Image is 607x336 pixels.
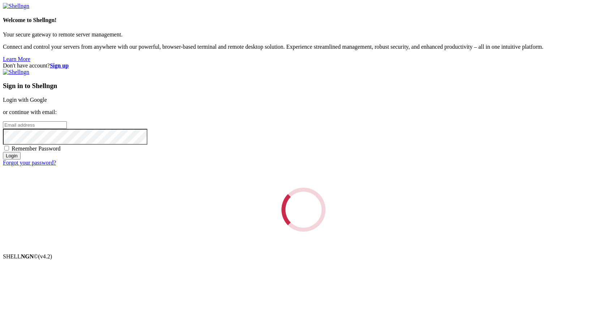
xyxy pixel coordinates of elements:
input: Remember Password [4,146,9,150]
img: Shellngn [3,69,29,75]
p: Your secure gateway to remote server management. [3,31,604,38]
p: or continue with email: [3,109,604,115]
h3: Sign in to Shellngn [3,82,604,90]
p: Connect and control your servers from anywhere with our powerful, browser-based terminal and remo... [3,44,604,50]
div: Don't have account? [3,62,604,69]
div: Loading... [281,188,326,232]
img: Shellngn [3,3,29,9]
a: Login with Google [3,97,47,103]
span: SHELL © [3,253,52,259]
a: Forgot your password? [3,160,56,166]
input: Login [3,152,21,160]
b: NGN [21,253,34,259]
h4: Welcome to Shellngn! [3,17,604,23]
a: Learn More [3,56,30,62]
a: Sign up [50,62,69,69]
input: Email address [3,121,67,129]
span: 4.2.0 [38,253,52,259]
span: Remember Password [12,145,61,152]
